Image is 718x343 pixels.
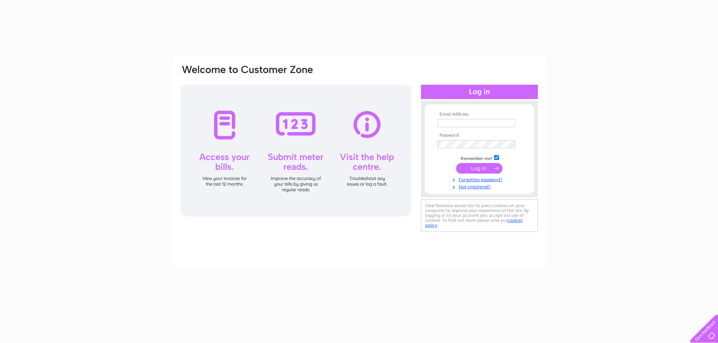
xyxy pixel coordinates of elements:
td: Remember me? [436,154,523,162]
div: Clear Business would like to place cookies on your computer to improve your experience of the sit... [421,199,538,232]
th: Password: [436,133,523,138]
a: cookies policy [425,218,522,228]
input: Submit [456,163,502,174]
a: Forgotten password? [438,175,523,183]
a: Not registered? [438,183,523,190]
th: Email Address: [436,112,523,117]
